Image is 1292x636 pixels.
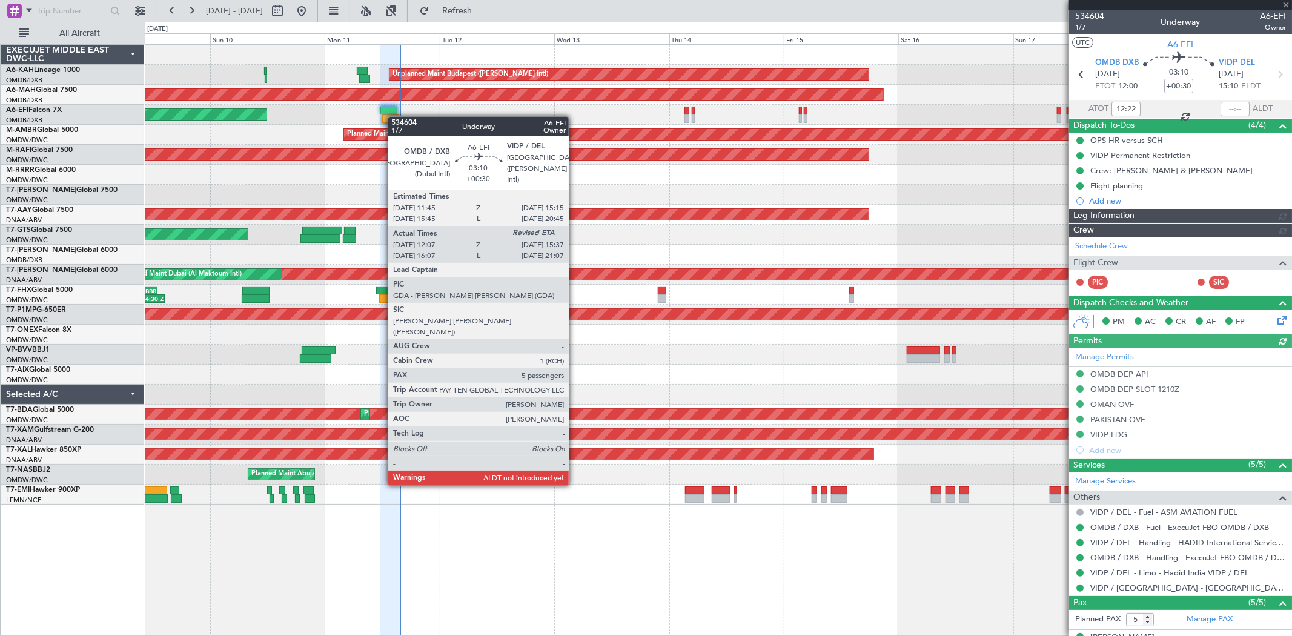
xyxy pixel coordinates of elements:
[96,33,210,44] div: Sat 9
[1075,10,1104,22] span: 534604
[1248,458,1266,471] span: (5/5)
[1073,596,1087,610] span: Pax
[6,87,36,94] span: A6-MAH
[1090,150,1190,161] div: VIDP Permanent Restriction
[1073,459,1105,472] span: Services
[1236,316,1245,328] span: FP
[131,287,156,294] div: UBBB
[1219,57,1255,69] span: VIDP DEL
[6,306,36,314] span: T7-P1MP
[1075,22,1104,33] span: 1/7
[6,67,34,74] span: A6-KAH
[6,256,42,265] a: OMDB/DXB
[432,7,483,15] span: Refresh
[364,405,483,423] div: Planned Maint Dubai (Al Maktoum Intl)
[1073,491,1100,505] span: Others
[440,33,554,44] div: Tue 12
[6,107,28,114] span: A6-EFI
[6,406,33,414] span: T7-BDA
[1219,81,1238,93] span: 15:10
[6,227,72,234] a: T7-GTSGlobal 7500
[669,33,784,44] div: Thu 14
[6,107,62,114] a: A6-EFIFalcon 7X
[6,466,50,474] a: T7-NASBBJ2
[6,436,42,445] a: DNAA/ABV
[1073,119,1135,133] span: Dispatch To-Dos
[31,29,128,38] span: All Aircraft
[1090,568,1249,578] a: VIDP / DEL - Limo - Hadid India VIDP / DEL
[6,147,31,154] span: M-RAFI
[6,127,37,134] span: M-AMBR
[1176,316,1186,328] span: CR
[6,416,48,425] a: OMDW/DWC
[13,24,131,43] button: All Aircraft
[1219,68,1244,81] span: [DATE]
[1090,522,1269,532] a: OMDB / DXB - Fuel - ExecuJet FBO OMDB / DXB
[462,145,581,164] div: Planned Maint Dubai (Al Maktoum Intl)
[6,446,31,454] span: T7-XAL
[6,306,66,314] a: T7-P1MPG-650ER
[6,187,76,194] span: T7-[PERSON_NAME]
[1187,614,1233,626] a: Manage PAX
[554,33,669,44] div: Wed 13
[6,236,48,245] a: OMDW/DWC
[206,5,263,16] span: [DATE] - [DATE]
[6,446,81,454] a: T7-XALHawker 850XP
[1206,316,1216,328] span: AF
[6,87,77,94] a: A6-MAHGlobal 7500
[6,475,48,485] a: OMDW/DWC
[1090,507,1237,517] a: VIDP / DEL - Fuel - ASM AVIATION FUEL
[6,426,34,434] span: T7-XAM
[6,426,94,434] a: T7-XAMGulfstream G-200
[122,265,242,283] div: Planned Maint Dubai (Al Maktoum Intl)
[6,346,32,354] span: VP-BVV
[6,167,35,174] span: M-RRRR
[6,486,30,494] span: T7-EMI
[1072,37,1093,48] button: UTC
[347,125,466,144] div: Planned Maint Dubai (Al Maktoum Intl)
[6,455,42,465] a: DNAA/ABV
[414,1,486,21] button: Refresh
[6,287,31,294] span: T7-FHX
[1090,135,1163,145] div: OPS HR versus SCH
[6,196,48,205] a: OMDW/DWC
[6,116,42,125] a: OMDB/DXB
[6,216,42,225] a: DNAA/ABV
[6,366,70,374] a: T7-AIXGlobal 5000
[6,316,48,325] a: OMDW/DWC
[6,176,48,185] a: OMDW/DWC
[1090,165,1253,176] div: Crew: [PERSON_NAME] & [PERSON_NAME]
[1090,537,1286,548] a: VIDP / DEL - Handling - HADID International Services, FZE
[1075,614,1121,626] label: Planned PAX
[6,67,80,74] a: A6-KAHLineage 1000
[138,295,164,302] div: 14:30 Z
[1260,10,1286,22] span: A6-EFI
[784,33,898,44] div: Fri 15
[1253,103,1273,115] span: ALDT
[6,406,74,414] a: T7-BDAGlobal 5000
[210,33,325,44] div: Sun 10
[1075,475,1136,488] a: Manage Services
[6,376,48,385] a: OMDW/DWC
[1090,583,1286,593] a: VIDP / [GEOGRAPHIC_DATA] - [GEOGRAPHIC_DATA] VIDP / DEL
[462,205,581,224] div: Planned Maint Dubai (Al Maktoum Intl)
[6,326,71,334] a: T7-ONEXFalcon 8X
[1088,103,1108,115] span: ATOT
[6,486,80,494] a: T7-EMIHawker 900XP
[6,187,118,194] a: T7-[PERSON_NAME]Global 7500
[6,326,38,334] span: T7-ONEX
[1260,22,1286,33] span: Owner
[6,147,73,154] a: M-RAFIGlobal 7500
[6,276,42,285] a: DNAA/ABV
[1161,16,1201,29] div: Underway
[6,96,42,105] a: OMDB/DXB
[1090,552,1286,563] a: OMDB / DXB - Handling - ExecuJet FBO OMDB / DXB
[6,336,48,345] a: OMDW/DWC
[1145,316,1156,328] span: AC
[1248,119,1266,131] span: (4/4)
[6,207,73,214] a: T7-AAYGlobal 7500
[6,346,50,354] a: VP-BVVBBJ1
[6,495,42,505] a: LFMN/NCE
[1013,33,1128,44] div: Sun 17
[37,2,107,20] input: Trip Number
